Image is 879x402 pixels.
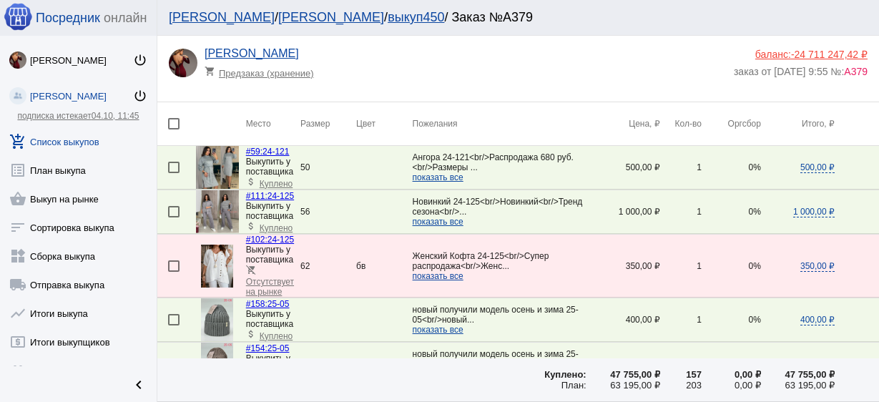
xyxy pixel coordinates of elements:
[133,89,147,103] mat-icon: power_settings_new
[205,66,219,77] mat-icon: shopping_cart
[413,380,586,391] div: План:
[260,331,293,341] span: Куплено
[9,333,26,350] mat-icon: local_atm
[246,299,290,309] a: #158:25-05
[9,305,26,322] mat-icon: show_chart
[413,271,463,281] span: показать все
[9,247,26,265] mat-icon: widgets
[246,157,300,177] div: Выкупить у поставщика
[660,369,702,380] div: 157
[196,146,239,189] img: mLLeeN3dEtHaTxjqjqio9yMymEnM9kmEAlEnt2R-FidR9IMxs8yL42Y3mqHD1d8FF3es0yv8YAJmwOV_In14lmMp.jpg
[800,315,835,325] span: 400,00 ₽
[246,191,267,201] span: #111:
[246,102,300,146] th: Место
[702,380,761,391] div: 0,00 ₽
[800,261,835,272] span: 350,00 ₽
[30,91,133,102] div: [PERSON_NAME]
[9,276,26,293] mat-icon: local_shipping
[246,201,300,221] div: Выкупить у поставщика
[300,162,356,172] div: 50
[9,362,26,379] mat-icon: group
[660,162,702,172] div: 1
[104,11,147,26] span: онлайн
[734,49,868,60] div: баланс:
[246,265,256,275] mat-icon: remove_shopping_cart
[793,207,835,217] span: 1 000,00 ₽
[201,298,233,341] img: cpRFqUjCPSbpWZaEPV-mmwEK85BVAiOeGtbFpGZwCu4xlxEIYnLi0yy4fbszU7DhC8TFpDsPs98L9yXCphQm2J8b.jpg
[260,223,293,233] span: Куплено
[300,207,356,217] div: 56
[9,219,26,236] mat-icon: sort
[749,162,761,172] span: 0%
[246,221,256,231] mat-icon: attach_money
[196,190,239,233] img: 9F5WXO4vgLeR6dSXH9ZlkUp2AdtlsGTgMswQutDtRfGITUvsRiio7nKh0JtMScvhK-P3zAQgNrNQ9n3TNDb_ONOr.jpg
[9,133,26,150] mat-icon: add_shopping_cart
[300,261,356,271] div: 62
[749,261,761,271] span: 0%
[9,162,26,179] mat-icon: list_alt
[586,207,660,217] div: 1 000,00 ₽
[586,261,660,271] div: 350,00 ₽
[388,10,444,24] a: выкуп450
[246,277,294,297] span: Отсутствует на рынке
[9,52,26,69] img: O4awEp9LpKGYEZBxOm6KLRXQrA0SojuAgygPtFCRogdHmNS3bfFw-bnmtcqyXLVtOmoJu9Rw.jpg
[30,55,133,66] div: [PERSON_NAME]
[413,369,586,380] div: Куплено:
[260,179,293,189] span: Куплено
[734,60,868,77] div: заказ от [DATE] 9:55 №:
[413,349,586,379] app-description-cutted: новый получили модель осень и зима 25-05<br/>новый...
[201,343,233,386] img: pZUA7X0hZS4VDDUE41BX0IE4Nyy2F5tuTAnZ6w5sW03JHnZ0ak-40NXdSTAIH87td75YdKXfbCxL6IW9pdThYWkA.jpg
[36,11,100,26] span: Посредник
[791,49,868,60] span: -24 711 247,42 ₽
[246,245,300,265] div: Выкупить у поставщика
[246,147,290,157] a: #59:24-121
[586,315,660,325] div: 400,00 ₽
[749,315,761,325] span: 0%
[413,217,463,227] span: показать все
[246,329,256,339] mat-icon: attach_money
[246,343,267,353] span: #154:
[413,305,586,335] app-description-cutted: новый получили модель осень и зима 25-05<br/>новый...
[246,191,294,201] a: #111:24-125
[205,47,299,59] a: [PERSON_NAME]
[413,325,463,335] span: показать все
[761,369,835,380] div: 47 755,00 ₽
[133,53,147,67] mat-icon: power_settings_new
[660,102,702,146] th: Кол-во
[660,207,702,217] div: 1
[246,299,267,309] span: #158:
[413,251,586,281] app-description-cutted: Женский Кофта 24-125<br/>Супер распродажа<br/>Женс...
[201,245,233,288] img: DNQunciKt9Ts4-ILmcdw3JK4an3u4M-7WN8shFPLy5Du_cZIsDzDT8QGvJDIA8XPysY9SdX-ztJRs4tSCgrmWykq.jpg
[800,162,835,173] span: 500,00 ₽
[660,261,702,271] div: 1
[246,309,300,329] div: Выкупить у поставщика
[300,102,356,146] th: Размер
[844,66,868,77] span: А379
[278,10,384,24] a: [PERSON_NAME]
[761,380,835,391] div: 63 195,00 ₽
[4,2,32,31] img: apple-icon-60x60.png
[9,87,26,104] img: community_200.png
[413,102,586,146] th: Пожелания
[205,60,323,79] div: Предзаказ (хранение)
[169,49,197,77] img: O4awEp9LpKGYEZBxOm6KLRXQrA0SojuAgygPtFCRogdHmNS3bfFw-bnmtcqyXLVtOmoJu9Rw.jpg
[246,343,290,353] a: #154:25-05
[586,369,660,380] div: 47 755,00 ₽
[413,172,463,182] span: показать все
[246,177,256,187] mat-icon: attach_money
[660,380,702,391] div: 203
[586,102,660,146] th: Цена, ₽
[92,111,139,121] span: 04.10, 11:45
[246,235,267,245] span: #102:
[586,162,660,172] div: 500,00 ₽
[169,10,853,25] div: / / / Заказ №А379
[586,380,660,391] div: 63 195,00 ₽
[702,102,761,146] th: Оргсбор
[413,152,586,182] app-description-cutted: Ангора 24-121<br/>Распродажа 680 руб.<br/>Размеры ...
[702,369,761,380] div: 0,00 ₽
[246,147,262,157] span: #59:
[246,353,300,373] div: Выкупить у поставщика
[413,197,586,227] app-description-cutted: Новинкий 24-125<br/>Новинкий<br/>Тренд сезона<br/>...
[356,102,413,146] th: Цвет
[749,207,761,217] span: 0%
